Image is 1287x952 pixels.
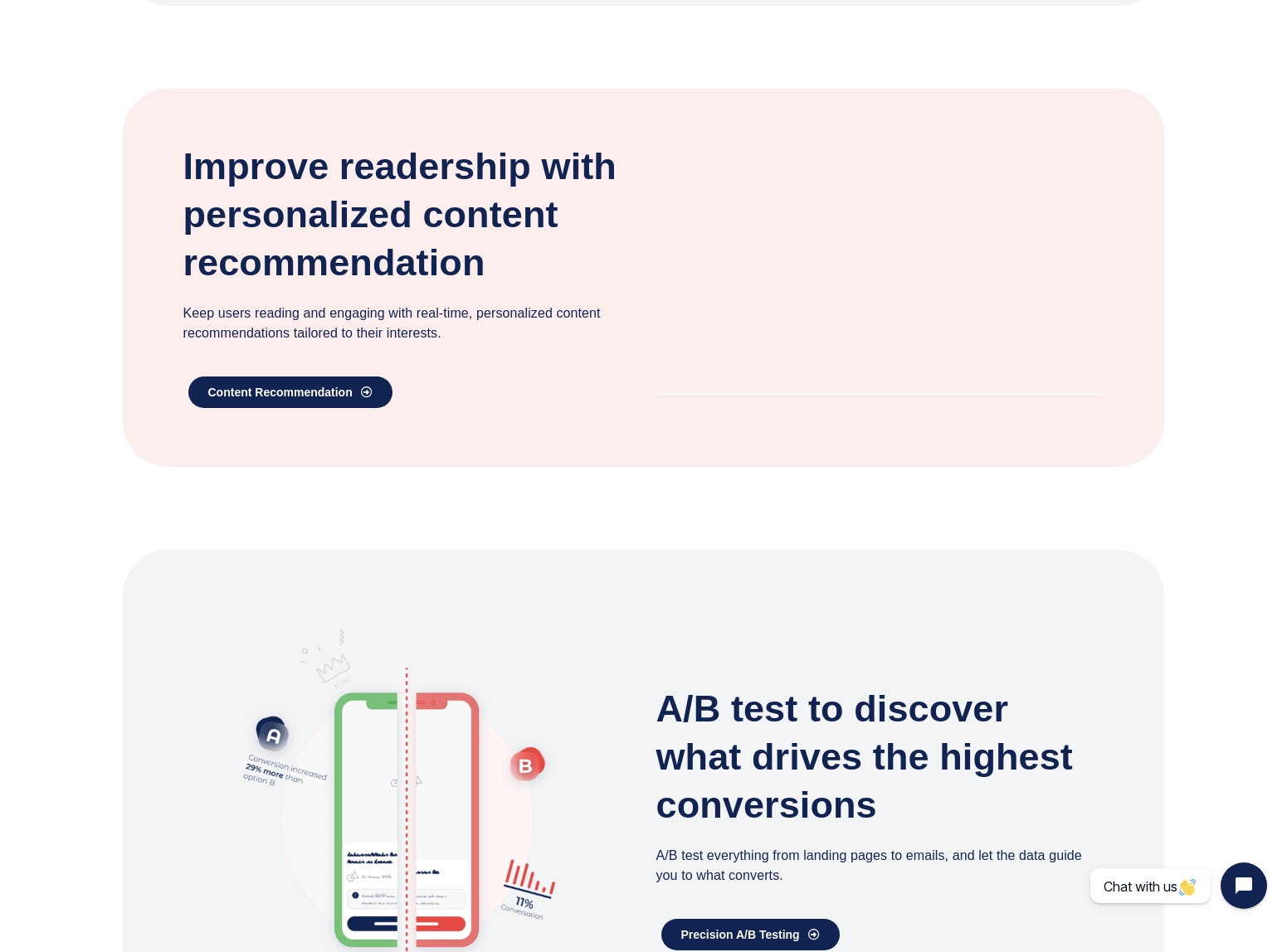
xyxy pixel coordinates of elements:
a: Precision A/B testing [661,919,840,950]
span: content recommendation [208,386,353,398]
a: content recommendation [188,376,392,408]
span: Precision A/B testing [681,929,800,940]
p: A/B test everything from landing pages to emails, and let the data guide you to what converts. [656,846,1104,886]
h3: A/B test to discover what drives the highest conversions [656,685,1104,829]
p: Keep users reading and engaging with real-time, personalized content recommendations tailored to ... [183,304,631,343]
h3: Improve readership with personalized content recommendation [183,143,631,287]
